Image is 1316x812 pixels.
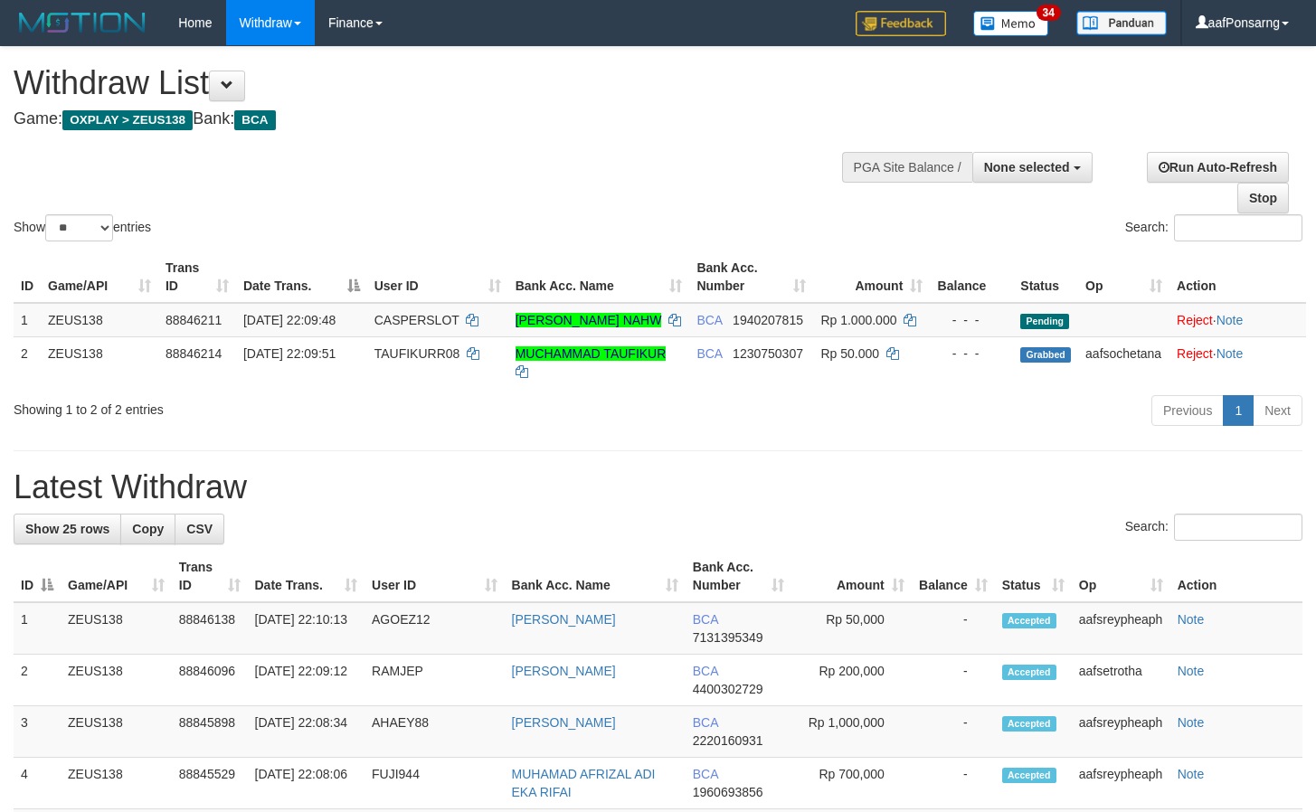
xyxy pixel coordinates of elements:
[14,110,859,128] h4: Game: Bank:
[791,551,911,602] th: Amount: activate to sort column ascending
[367,251,508,303] th: User ID: activate to sort column ascending
[1170,551,1302,602] th: Action
[791,655,911,706] td: Rp 200,000
[175,514,224,544] a: CSV
[186,522,213,536] span: CSV
[1177,346,1213,361] a: Reject
[166,313,222,327] span: 88846211
[14,336,41,388] td: 2
[166,346,222,361] span: 88846214
[365,655,505,706] td: RAMJEP
[25,522,109,536] span: Show 25 rows
[1002,665,1056,680] span: Accepted
[1174,514,1302,541] input: Search:
[14,393,535,419] div: Showing 1 to 2 of 2 entries
[842,152,972,183] div: PGA Site Balance /
[248,758,365,809] td: [DATE] 22:08:06
[1178,664,1205,678] a: Note
[733,313,803,327] span: Copy 1940207815 to clipboard
[41,303,158,337] td: ZEUS138
[1020,314,1069,329] span: Pending
[1072,758,1170,809] td: aafsreypheaph
[1169,303,1306,337] td: ·
[505,551,686,602] th: Bank Acc. Name: activate to sort column ascending
[14,214,151,241] label: Show entries
[1072,602,1170,655] td: aafsreypheaph
[45,214,113,241] select: Showentries
[1078,251,1169,303] th: Op: activate to sort column ascending
[686,551,792,602] th: Bank Acc. Number: activate to sort column ascending
[1002,716,1056,732] span: Accepted
[1078,336,1169,388] td: aafsochetana
[172,655,248,706] td: 88846096
[1177,313,1213,327] a: Reject
[693,733,763,748] span: Copy 2220160931 to clipboard
[733,346,803,361] span: Copy 1230750307 to clipboard
[693,630,763,645] span: Copy 7131395349 to clipboard
[1169,251,1306,303] th: Action
[1178,612,1205,627] a: Note
[248,706,365,758] td: [DATE] 22:08:34
[61,706,172,758] td: ZEUS138
[696,346,722,361] span: BCA
[1072,706,1170,758] td: aafsreypheaph
[172,758,248,809] td: 88845529
[693,715,718,730] span: BCA
[248,602,365,655] td: [DATE] 22:10:13
[365,551,505,602] th: User ID: activate to sort column ascending
[856,11,946,36] img: Feedback.jpg
[912,706,995,758] td: -
[172,706,248,758] td: 88845898
[1253,395,1302,426] a: Next
[243,346,336,361] span: [DATE] 22:09:51
[516,313,662,327] a: [PERSON_NAME] NAHW
[912,758,995,809] td: -
[172,551,248,602] th: Trans ID: activate to sort column ascending
[912,551,995,602] th: Balance: activate to sort column ascending
[973,11,1049,36] img: Button%20Memo.svg
[61,551,172,602] th: Game/API: activate to sort column ascending
[14,758,61,809] td: 4
[1237,183,1289,213] a: Stop
[365,706,505,758] td: AHAEY88
[512,612,616,627] a: [PERSON_NAME]
[14,9,151,36] img: MOTION_logo.png
[1178,715,1205,730] a: Note
[508,251,690,303] th: Bank Acc. Name: activate to sort column ascending
[365,758,505,809] td: FUJI944
[972,152,1093,183] button: None selected
[374,346,460,361] span: TAUFIKURR08
[61,758,172,809] td: ZEUS138
[1076,11,1167,35] img: panduan.png
[512,664,616,678] a: [PERSON_NAME]
[41,251,158,303] th: Game/API: activate to sort column ascending
[236,251,367,303] th: Date Trans.: activate to sort column descending
[1178,767,1205,781] a: Note
[14,65,859,101] h1: Withdraw List
[120,514,175,544] a: Copy
[234,110,275,130] span: BCA
[248,551,365,602] th: Date Trans.: activate to sort column ascending
[693,767,718,781] span: BCA
[14,303,41,337] td: 1
[374,313,459,327] span: CASPERSLOT
[813,251,930,303] th: Amount: activate to sort column ascending
[984,160,1070,175] span: None selected
[61,602,172,655] td: ZEUS138
[365,602,505,655] td: AGOEZ12
[1037,5,1061,21] span: 34
[689,251,813,303] th: Bank Acc. Number: activate to sort column ascending
[61,655,172,706] td: ZEUS138
[1013,251,1078,303] th: Status
[1125,214,1302,241] label: Search:
[1002,768,1056,783] span: Accepted
[158,251,236,303] th: Trans ID: activate to sort column ascending
[1151,395,1224,426] a: Previous
[791,706,911,758] td: Rp 1,000,000
[1147,152,1289,183] a: Run Auto-Refresh
[14,655,61,706] td: 2
[172,602,248,655] td: 88846138
[820,313,896,327] span: Rp 1.000.000
[1217,313,1244,327] a: Note
[1020,347,1071,363] span: Grabbed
